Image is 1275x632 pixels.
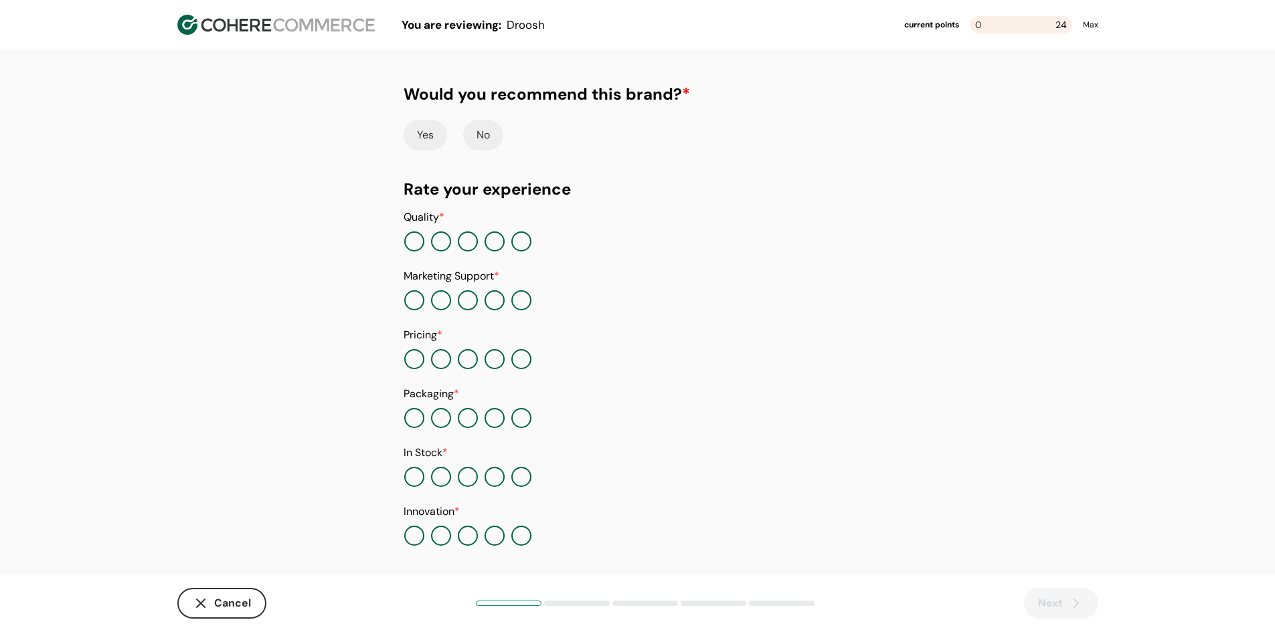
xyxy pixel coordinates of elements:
[904,19,959,31] div: current points
[1055,16,1067,33] span: 24
[404,269,499,283] label: Marketing Support
[404,504,460,518] label: Innovation
[507,17,545,32] span: Droosh
[404,328,442,342] label: Pricing
[404,445,448,459] label: In Stock
[975,19,982,31] span: 0
[177,15,375,35] img: Cohere Logo
[404,210,444,224] label: Quality
[1083,19,1098,31] div: Max
[404,82,690,106] div: Would you recommend this brand?
[404,120,447,150] button: Yes
[402,17,501,32] span: You are reviewing:
[404,177,872,201] div: Rate your experience
[463,120,503,150] button: No
[1024,588,1098,619] button: Next
[177,588,266,619] button: Cancel
[404,387,459,401] label: Packaging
